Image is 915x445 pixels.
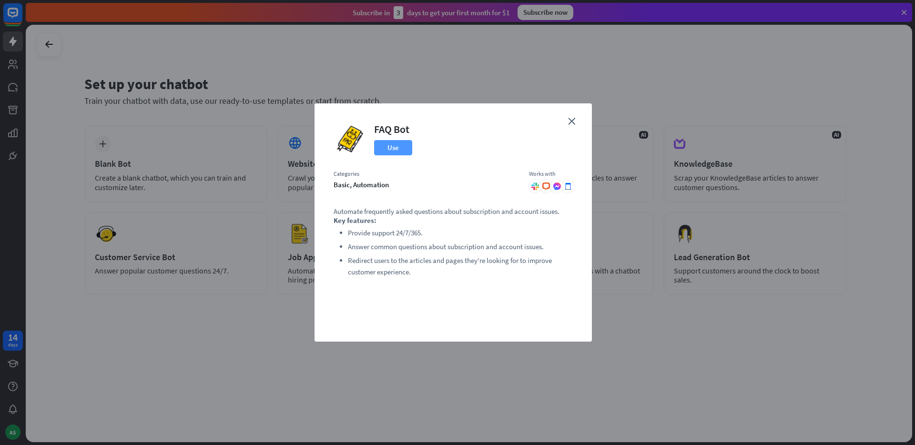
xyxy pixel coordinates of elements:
div: FAQ Bot [374,122,412,136]
li: Redirect users to the articles and pages they're looking for to improve customer experience. [348,255,573,278]
button: Use [374,140,412,155]
div: Categories [334,170,519,178]
i: close [568,118,575,125]
li: Answer common questions about subscription and account issues. [348,241,573,253]
img: FAQ Bot [334,122,367,156]
strong: Key features: [334,216,376,225]
div: Works with [529,170,573,178]
li: Provide support 24/7/365. [348,227,573,239]
p: Automate frequently asked questions about subscription and account issues. [334,207,573,216]
button: Open LiveChat chat widget [8,4,36,32]
div: basic, automation [334,180,519,189]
